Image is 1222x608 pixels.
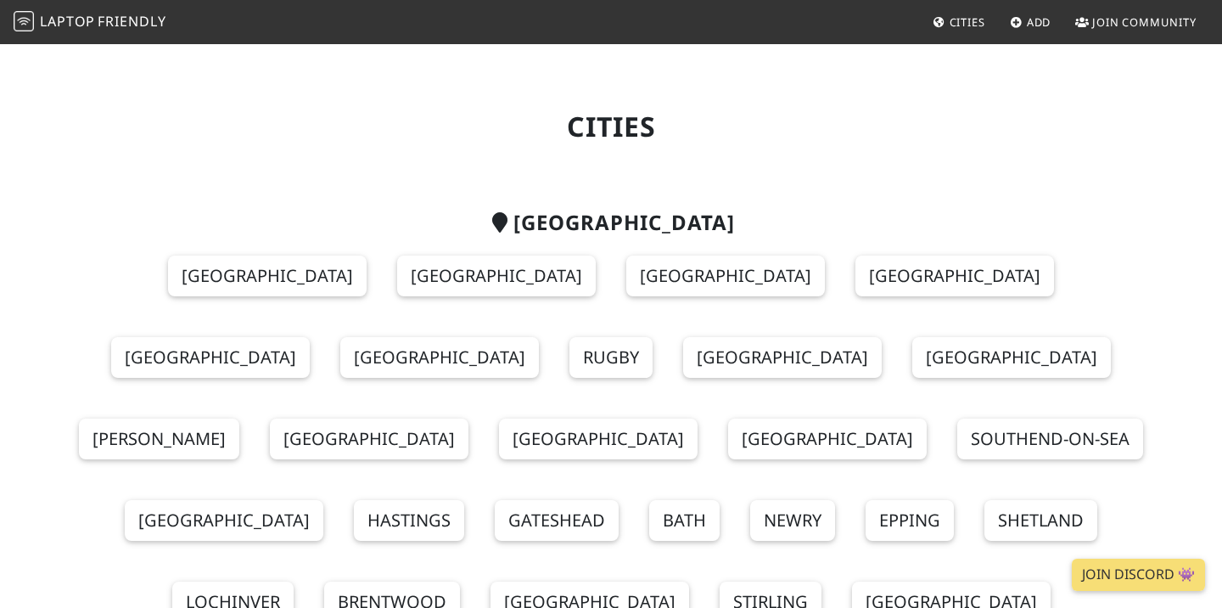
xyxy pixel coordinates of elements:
[649,500,720,541] a: Bath
[495,500,619,541] a: Gateshead
[40,12,95,31] span: Laptop
[340,337,539,378] a: [GEOGRAPHIC_DATA]
[957,419,1143,459] a: Southend-on-Sea
[728,419,927,459] a: [GEOGRAPHIC_DATA]
[61,110,1161,143] h1: Cities
[626,256,825,296] a: [GEOGRAPHIC_DATA]
[866,500,954,541] a: Epping
[354,500,464,541] a: Hastings
[14,11,34,31] img: LaptopFriendly
[61,211,1161,235] h2: [GEOGRAPHIC_DATA]
[855,256,1054,296] a: [GEOGRAPHIC_DATA]
[683,337,882,378] a: [GEOGRAPHIC_DATA]
[397,256,596,296] a: [GEOGRAPHIC_DATA]
[270,419,468,459] a: [GEOGRAPHIC_DATA]
[1092,14,1197,30] span: Join Community
[950,14,985,30] span: Cities
[569,337,653,378] a: Rugby
[926,7,992,37] a: Cities
[14,8,166,37] a: LaptopFriendly LaptopFriendly
[111,337,310,378] a: [GEOGRAPHIC_DATA]
[750,500,835,541] a: Newry
[79,419,239,459] a: [PERSON_NAME]
[1027,14,1051,30] span: Add
[168,256,367,296] a: [GEOGRAPHIC_DATA]
[1072,559,1205,591] a: Join Discord 👾
[912,337,1111,378] a: [GEOGRAPHIC_DATA]
[984,500,1097,541] a: Shetland
[98,12,165,31] span: Friendly
[1003,7,1058,37] a: Add
[125,500,323,541] a: [GEOGRAPHIC_DATA]
[1068,7,1203,37] a: Join Community
[499,419,698,459] a: [GEOGRAPHIC_DATA]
